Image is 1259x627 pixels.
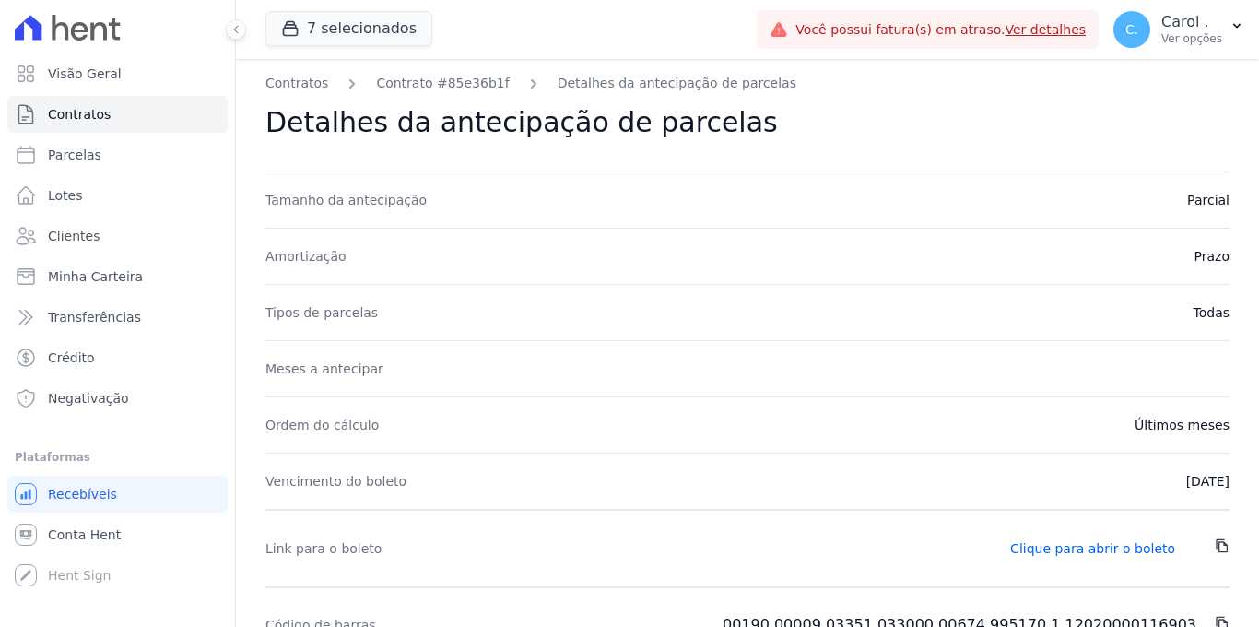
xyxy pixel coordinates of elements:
[15,446,220,468] div: Plataformas
[48,146,101,164] span: Parcelas
[7,136,228,173] a: Parcelas
[7,177,228,214] a: Lotes
[376,74,509,93] a: Contrato #85e36b1f
[48,349,95,367] span: Crédito
[558,74,796,93] a: Detalhes da antecipação de parcelas
[592,416,1230,434] dd: Últimos meses
[7,55,228,92] a: Visão Geral
[48,65,122,83] span: Visão Geral
[1010,541,1175,556] a: Clique para abrir o boleto
[265,106,778,138] span: Detalhes da antecipação de parcelas
[265,74,328,93] a: Contratos
[7,258,228,295] a: Minha Carteira
[592,303,1230,322] dd: Todas
[592,472,1230,491] dd: [DATE]
[592,247,1230,266] dd: Prazo
[592,191,1230,209] dd: Parcial
[265,539,577,558] dt: Link para o boleto
[48,526,121,544] span: Conta Hent
[7,96,228,133] a: Contratos
[1125,23,1138,36] span: C.
[48,227,100,245] span: Clientes
[265,11,432,46] button: 7 selecionados
[265,472,577,491] dt: Vencimento do boleto
[265,360,577,378] dt: Meses a antecipar
[1161,31,1222,46] p: Ver opções
[1005,22,1086,37] a: Ver detalhes
[7,339,228,376] a: Crédito
[48,105,111,124] span: Contratos
[265,191,577,209] dt: Tamanho da antecipação
[265,74,1230,93] nav: Breadcrumb
[48,308,141,326] span: Transferências
[1099,4,1259,55] button: C. Carol . Ver opções
[7,380,228,417] a: Negativação
[1161,13,1222,31] p: Carol .
[7,516,228,553] a: Conta Hent
[795,20,1086,40] span: Você possui fatura(s) em atraso.
[265,303,577,322] dt: Tipos de parcelas
[48,485,117,503] span: Recebíveis
[7,218,228,254] a: Clientes
[265,247,577,266] dt: Amortização
[7,299,228,336] a: Transferências
[7,476,228,513] a: Recebíveis
[265,416,577,434] dt: Ordem do cálculo
[48,389,129,408] span: Negativação
[48,186,83,205] span: Lotes
[48,267,143,286] span: Minha Carteira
